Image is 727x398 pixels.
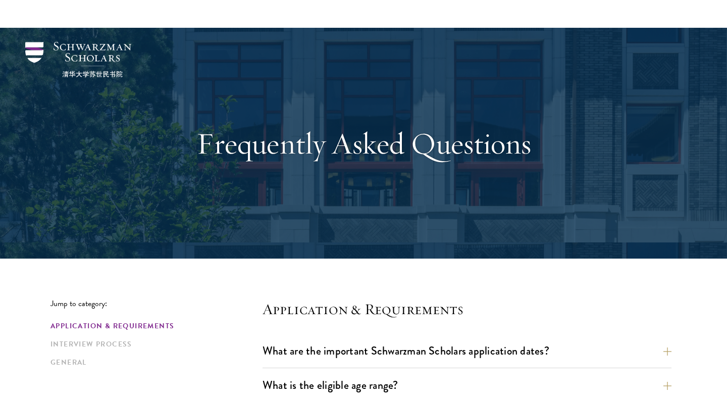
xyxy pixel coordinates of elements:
[189,125,538,162] h1: Frequently Asked Questions
[25,42,131,77] img: Schwarzman Scholars
[50,339,256,350] a: Interview Process
[263,299,671,319] h4: Application & Requirements
[263,339,671,362] button: What are the important Schwarzman Scholars application dates?
[50,321,256,331] a: Application & Requirements
[50,357,256,368] a: General
[263,374,671,396] button: What is the eligible age range?
[50,299,263,308] p: Jump to category:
